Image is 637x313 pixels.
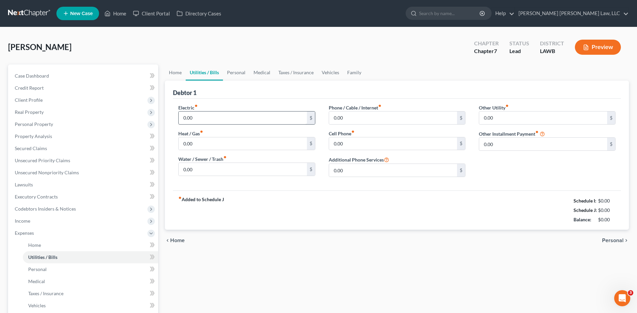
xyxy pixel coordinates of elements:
[479,104,509,111] label: Other Utility
[598,216,616,223] div: $0.00
[178,104,198,111] label: Electric
[509,40,529,47] div: Status
[624,238,629,243] i: chevron_right
[28,290,63,296] span: Taxes / Insurance
[474,47,499,55] div: Chapter
[15,133,52,139] span: Property Analysis
[179,163,307,176] input: --
[598,207,616,214] div: $0.00
[165,64,186,81] a: Home
[23,300,158,312] a: Vehicles
[23,287,158,300] a: Taxes / Insurance
[130,7,173,19] a: Client Portal
[574,207,597,213] strong: Schedule J:
[178,155,227,163] label: Water / Sewer / Trash
[474,40,499,47] div: Chapter
[457,111,465,124] div: $
[165,238,170,243] i: chevron_left
[628,290,633,296] span: 3
[9,130,158,142] a: Property Analysis
[28,303,46,308] span: Vehicles
[479,111,607,124] input: --
[540,40,564,47] div: District
[574,217,591,222] strong: Balance:
[607,138,615,150] div: $
[223,64,249,81] a: Personal
[575,40,621,55] button: Preview
[170,238,185,243] span: Home
[15,85,44,91] span: Credit Report
[598,197,616,204] div: $0.00
[165,238,185,243] button: chevron_left Home
[602,238,624,243] span: Personal
[307,111,315,124] div: $
[378,104,381,107] i: fiber_manual_record
[23,251,158,263] a: Utilities / Bills
[457,164,465,177] div: $
[329,164,457,177] input: --
[15,218,30,224] span: Income
[505,104,509,107] i: fiber_manual_record
[15,170,79,175] span: Unsecured Nonpriority Claims
[200,130,203,133] i: fiber_manual_record
[9,142,158,154] a: Secured Claims
[179,111,307,124] input: --
[23,275,158,287] a: Medical
[101,7,130,19] a: Home
[15,97,43,103] span: Client Profile
[9,70,158,82] a: Case Dashboard
[15,206,76,212] span: Codebtors Insiders & Notices
[186,64,223,81] a: Utilities / Bills
[8,42,72,52] span: [PERSON_NAME]
[307,137,315,150] div: $
[23,239,158,251] a: Home
[194,104,198,107] i: fiber_manual_record
[223,155,227,159] i: fiber_manual_record
[15,182,33,187] span: Lawsuits
[178,196,224,224] strong: Added to Schedule J
[492,7,514,19] a: Help
[28,278,45,284] span: Medical
[9,167,158,179] a: Unsecured Nonpriority Claims
[70,11,93,16] span: New Case
[179,137,307,150] input: --
[607,111,615,124] div: $
[307,163,315,176] div: $
[329,104,381,111] label: Phone / Cable / Internet
[351,130,355,133] i: fiber_manual_record
[535,130,539,134] i: fiber_manual_record
[574,198,596,204] strong: Schedule I:
[515,7,629,19] a: [PERSON_NAME] [PERSON_NAME] Law, LLC
[15,230,34,236] span: Expenses
[509,47,529,55] div: Lead
[9,154,158,167] a: Unsecured Priority Claims
[479,138,607,150] input: --
[28,242,41,248] span: Home
[329,155,389,164] label: Additional Phone Services
[28,266,47,272] span: Personal
[249,64,274,81] a: Medical
[173,7,225,19] a: Directory Cases
[329,130,355,137] label: Cell Phone
[23,263,158,275] a: Personal
[343,64,365,81] a: Family
[173,89,196,97] div: Debtor 1
[178,130,203,137] label: Heat / Gas
[540,47,564,55] div: LAWB
[178,196,182,199] i: fiber_manual_record
[15,145,47,151] span: Secured Claims
[274,64,318,81] a: Taxes / Insurance
[419,7,481,19] input: Search by name...
[318,64,343,81] a: Vehicles
[15,73,49,79] span: Case Dashboard
[329,111,457,124] input: --
[9,179,158,191] a: Lawsuits
[602,238,629,243] button: Personal chevron_right
[614,290,630,306] iframe: Intercom live chat
[15,158,70,163] span: Unsecured Priority Claims
[9,191,158,203] a: Executory Contracts
[479,130,539,137] label: Other Installment Payment
[15,121,53,127] span: Personal Property
[15,109,44,115] span: Real Property
[457,137,465,150] div: $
